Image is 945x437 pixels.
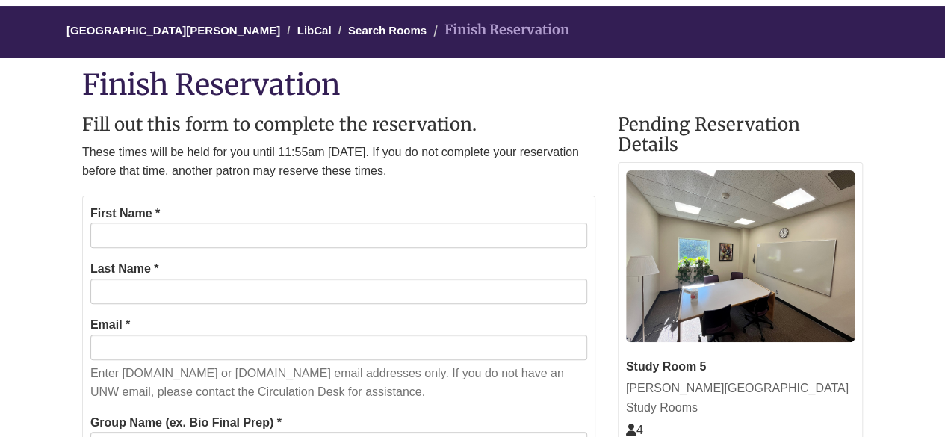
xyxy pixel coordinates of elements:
nav: Breadcrumb [82,6,863,58]
label: First Name * [90,204,160,223]
label: Last Name * [90,259,159,279]
h2: Fill out this form to complete the reservation. [82,115,595,134]
p: These times will be held for you until 11:55am [DATE]. If you do not complete your reservation be... [82,143,595,181]
li: Finish Reservation [430,19,569,41]
span: The capacity of this space [626,424,643,436]
h2: Pending Reservation Details [618,115,863,155]
label: Group Name (ex. Bio Final Prep) * [90,413,282,433]
a: Search Rooms [348,24,427,37]
div: [PERSON_NAME][GEOGRAPHIC_DATA] Study Rooms [626,379,855,417]
a: [GEOGRAPHIC_DATA][PERSON_NAME] [66,24,280,37]
p: Enter [DOMAIN_NAME] or [DOMAIN_NAME] email addresses only. If you do not have an UNW email, pleas... [90,364,587,402]
img: Study Room 5 [626,170,855,342]
label: Email * [90,315,130,335]
a: LibCal [297,24,332,37]
h1: Finish Reservation [82,69,863,100]
div: Study Room 5 [626,357,855,376]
